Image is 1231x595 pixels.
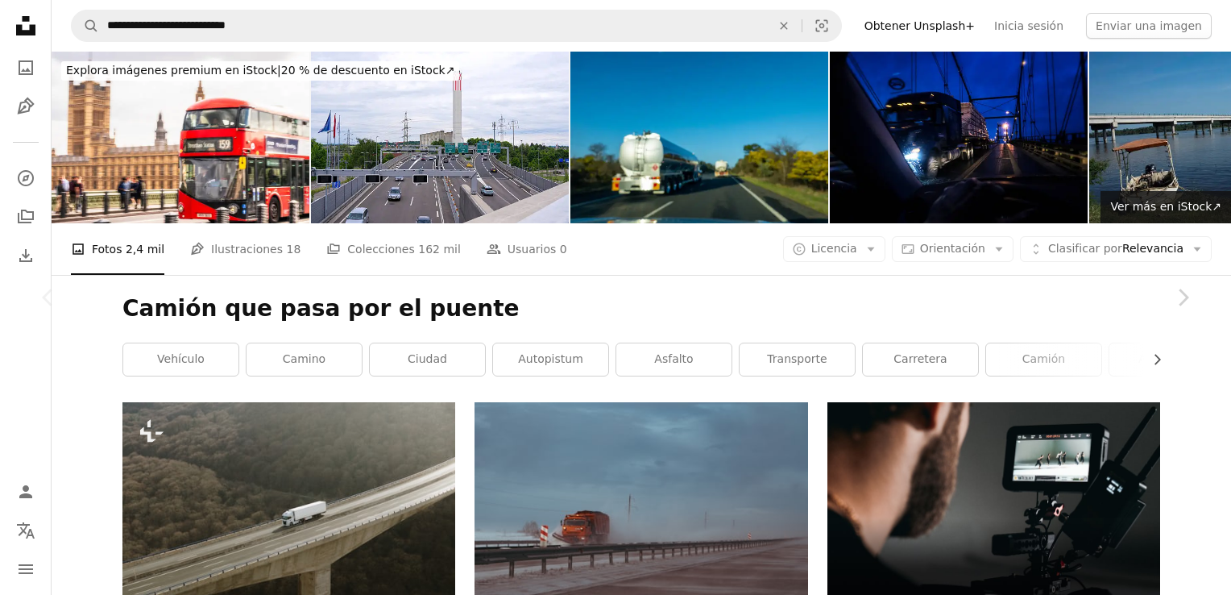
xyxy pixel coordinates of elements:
[1109,343,1225,376] a: automóvil
[892,236,1013,262] button: Orientación
[66,64,454,77] span: 20 % de descuento en iStock ↗
[122,506,455,520] a: Vista aérea de un camión semirremolque en un viaducto de autopista alta en una zona montañosa
[863,343,978,376] a: carretera
[10,162,42,194] a: Explorar
[190,223,300,275] a: Ilustraciones 18
[10,90,42,123] a: Ilustraciones
[570,52,828,223] img: La vista borrosa a través de la ventana delantera muestra un camión que viaja por una autopista b...
[616,343,732,376] a: asfalto
[802,10,841,41] button: Búsqueda visual
[370,343,485,376] a: ciudad
[286,240,300,258] span: 18
[1020,236,1212,262] button: Clasificar porRelevancia
[740,343,855,376] a: transporte
[10,52,42,84] a: Fotos
[783,236,885,262] button: Licencia
[311,52,569,223] img: Vista de ángulo alto de la autopista A1 de varios carriles con chimenea de la planta de calefacci...
[984,13,1073,39] a: Inicia sesión
[72,10,99,41] button: Buscar en Unsplash
[1048,241,1183,257] span: Relevancia
[766,10,802,41] button: Borrar
[52,52,469,90] a: Explora imágenes premium en iStock|20 % de descuento en iStock↗
[71,10,842,42] form: Encuentra imágenes en todo el sitio
[493,343,608,376] a: autopistum
[52,52,309,223] img: Autobús de dos pisos en el puente de Westminster
[986,343,1101,376] a: camión
[418,240,461,258] span: 162 mil
[487,223,567,275] a: Usuarios 0
[1086,13,1212,39] button: Enviar una imagen
[1100,191,1231,223] a: Ver más en iStock↗
[247,343,362,376] a: camino
[66,64,281,77] span: Explora imágenes premium en iStock |
[920,242,985,255] span: Orientación
[475,506,807,520] a: Una máquina quitanieves despeja una carretera cubierta de nieve.
[1134,220,1231,375] a: Siguiente
[10,476,42,508] a: Iniciar sesión / Registrarse
[811,242,857,255] span: Licencia
[560,240,567,258] span: 0
[122,294,1160,323] h1: Camión que pasa por el puente
[10,553,42,585] button: Menú
[10,514,42,547] button: Idioma
[830,52,1088,223] img: Camión de remolque de paso en paso de frontera de Estados Unidos mil islas puente Canadá
[326,223,461,275] a: Colecciones 162 mil
[855,13,984,39] a: Obtener Unsplash+
[123,343,238,376] a: vehículo
[10,201,42,233] a: Colecciones
[1110,200,1221,213] span: Ver más en iStock ↗
[1048,242,1122,255] span: Clasificar por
